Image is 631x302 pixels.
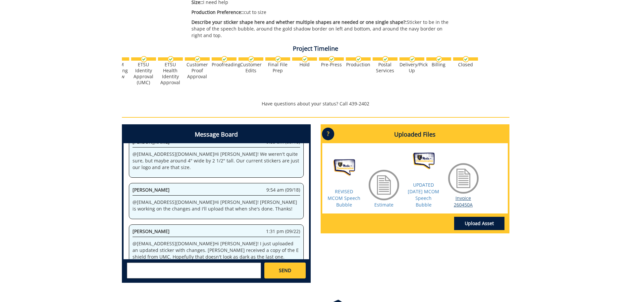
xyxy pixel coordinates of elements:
img: checkmark [221,56,228,62]
p: @ [EMAIL_ADDRESS][DOMAIN_NAME] Hi [PERSON_NAME]! We weren't quite sure, but maybe around 4" wide ... [132,151,300,171]
div: Final File Prep [265,62,290,74]
div: ETSU Health Identity Approval [158,62,183,86]
div: Customer Proof Approval [185,62,210,80]
a: Estimate [374,202,394,208]
img: checkmark [275,56,281,62]
div: Postal Services [373,62,397,74]
div: Billing [426,62,451,68]
span: Production Preference:: [191,9,244,15]
span: SEND [279,267,291,274]
div: Hold [292,62,317,68]
img: checkmark [463,56,469,62]
a: Upload Asset [454,217,504,230]
div: Production [346,62,371,68]
span: [PERSON_NAME] [132,187,170,193]
img: checkmark [168,56,174,62]
span: [PERSON_NAME] [132,228,170,234]
a: Invoice 260450A [454,195,473,208]
img: checkmark [302,56,308,62]
span: 9:54 am (09/18) [266,187,300,193]
img: checkmark [409,56,415,62]
div: Pre-Press [319,62,344,68]
p: @ [EMAIL_ADDRESS][DOMAIN_NAME] Hi [PERSON_NAME]! I just uploaded an updated sticker with changes.... [132,240,300,267]
div: Customer Edits [238,62,263,74]
a: REVISED MCOM Speech Bubble [328,188,360,208]
div: ETSU Identity Approval (UMC) [131,62,156,86]
p: @ [EMAIL_ADDRESS][DOMAIN_NAME] Hi [PERSON_NAME]! [PERSON_NAME] is working on the changes and I'll... [132,199,300,212]
span: 1:31 pm (09/22) [266,228,300,235]
img: checkmark [382,56,389,62]
p: cut to size [191,9,451,16]
div: Delivery/Pick Up [399,62,424,74]
p: Have questions about your status? Call 439-2402 [122,100,509,107]
p: ? [322,128,334,140]
div: Closed [453,62,478,68]
h4: Message Board [124,126,309,143]
a: UPDATED [DATE] MCOM Speech Bubble [408,182,439,208]
p: Sticker to be in the shape of the speech bubble, around the gold shadow border on left and bottom... [191,19,451,39]
a: SEND [264,263,305,278]
span: Describe your sticker shape here and whether multiple shapes are needed or one single shape?: [191,19,407,25]
textarea: messageToSend [127,263,261,278]
div: Proofreading [212,62,237,68]
img: checkmark [355,56,362,62]
img: checkmark [194,56,201,62]
img: checkmark [436,56,442,62]
img: checkmark [329,56,335,62]
img: checkmark [248,56,254,62]
img: checkmark [141,56,147,62]
h4: Uploaded Files [322,126,508,143]
h4: Project Timeline [122,45,509,52]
